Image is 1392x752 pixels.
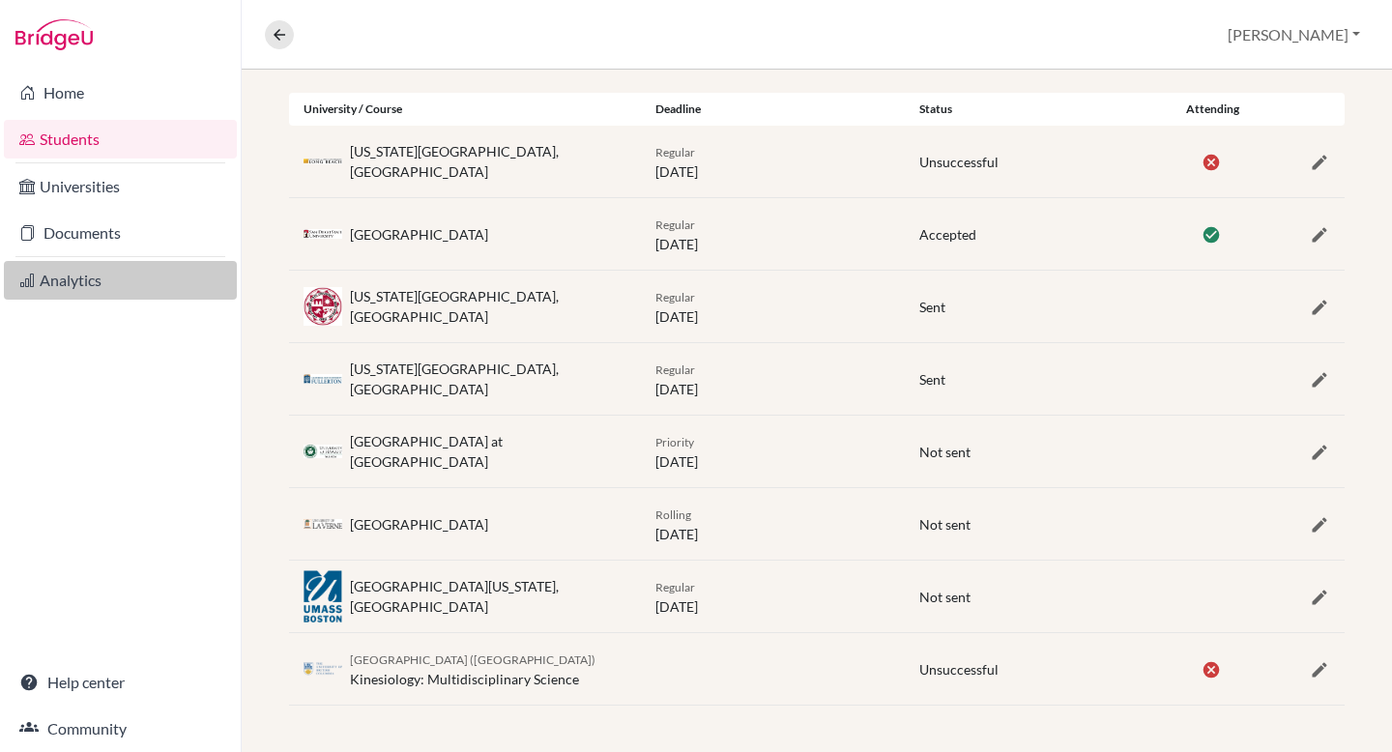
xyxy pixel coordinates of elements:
[304,374,342,383] img: us_csf_vuk90nzo.jpeg
[919,444,971,460] span: Not sent
[919,154,999,170] span: Unsuccessful
[350,141,626,182] div: [US_STATE][GEOGRAPHIC_DATA], [GEOGRAPHIC_DATA]
[655,362,695,377] span: Regular
[1219,16,1369,53] button: [PERSON_NAME]
[919,516,971,533] span: Not sent
[641,101,905,118] div: Deadline
[919,226,976,243] span: Accepted
[655,145,695,159] span: Regular
[4,214,237,252] a: Documents
[919,371,945,388] span: Sent
[641,431,905,472] div: [DATE]
[655,217,695,232] span: Regular
[655,435,694,449] span: Priority
[304,519,342,528] img: us_ver_e08uekqy.png
[641,141,905,182] div: [DATE]
[350,514,488,535] div: [GEOGRAPHIC_DATA]
[655,290,695,304] span: Regular
[304,662,342,677] img: ca_ubc_2qsoq9s0.png
[4,73,237,112] a: Home
[655,507,691,522] span: Rolling
[1169,101,1257,118] div: Attending
[289,101,641,118] div: University / Course
[905,101,1169,118] div: Status
[350,286,626,327] div: [US_STATE][GEOGRAPHIC_DATA], [GEOGRAPHIC_DATA]
[641,576,905,617] div: [DATE]
[4,261,237,300] a: Analytics
[350,652,595,667] span: [GEOGRAPHIC_DATA] ([GEOGRAPHIC_DATA])
[350,224,488,245] div: [GEOGRAPHIC_DATA]
[350,431,626,472] div: [GEOGRAPHIC_DATA] at [GEOGRAPHIC_DATA]
[304,159,342,165] img: us_csul_f8laz4zr.png
[4,663,237,702] a: Help center
[15,19,93,50] img: Bridge-U
[655,580,695,594] span: Regular
[641,286,905,327] div: [DATE]
[304,570,342,622] img: us_umb__rzwn7v1.png
[919,661,999,678] span: Unsuccessful
[4,120,237,159] a: Students
[919,299,945,315] span: Sent
[350,649,595,689] div: Kinesiology: Multidisciplinary Science
[4,167,237,206] a: Universities
[304,287,342,326] img: us_csun_is5a9l7j.jpeg
[350,359,626,399] div: [US_STATE][GEOGRAPHIC_DATA], [GEOGRAPHIC_DATA]
[304,229,342,239] img: us_sdsu_sb944kmq.png
[919,589,971,605] span: Not sent
[350,576,626,617] div: [GEOGRAPHIC_DATA][US_STATE], [GEOGRAPHIC_DATA]
[641,359,905,399] div: [DATE]
[641,214,905,254] div: [DATE]
[641,504,905,544] div: [DATE]
[4,709,237,748] a: Community
[304,445,342,458] img: us_mano_pim7uhi7.png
